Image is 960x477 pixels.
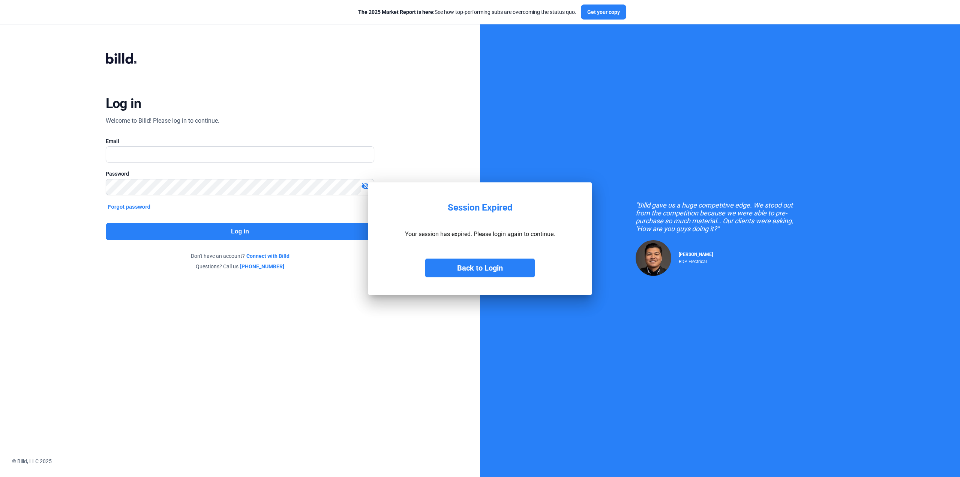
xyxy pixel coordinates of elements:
button: Forgot password [106,203,153,211]
div: RDP Electrical [679,257,713,264]
div: Welcome to Billd! Please log in to continue. [106,116,219,125]
div: Don't have an account? [106,252,375,260]
button: Back to Login [425,259,535,277]
span: The 2025 Market Report is here: [358,9,435,15]
mat-icon: visibility_off [361,182,370,191]
a: Connect with Billd [246,252,289,260]
div: Session Expired [448,202,513,213]
button: Get your copy [581,5,626,20]
div: Questions? Call us [106,263,375,270]
div: Email [106,137,375,145]
img: Raul Pacheco [636,240,671,276]
div: See how top-performing subs are overcoming the status quo. [358,8,576,16]
div: "Billd gave us a huge competitive edge. We stood out from the competition because we were able to... [636,201,804,233]
p: Your session has expired. Please login again to continue. [405,230,555,238]
div: Log in [106,95,141,112]
div: Password [106,170,375,178]
button: Log in [106,223,375,240]
span: [PERSON_NAME] [679,252,713,257]
a: [PHONE_NUMBER] [240,263,284,270]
